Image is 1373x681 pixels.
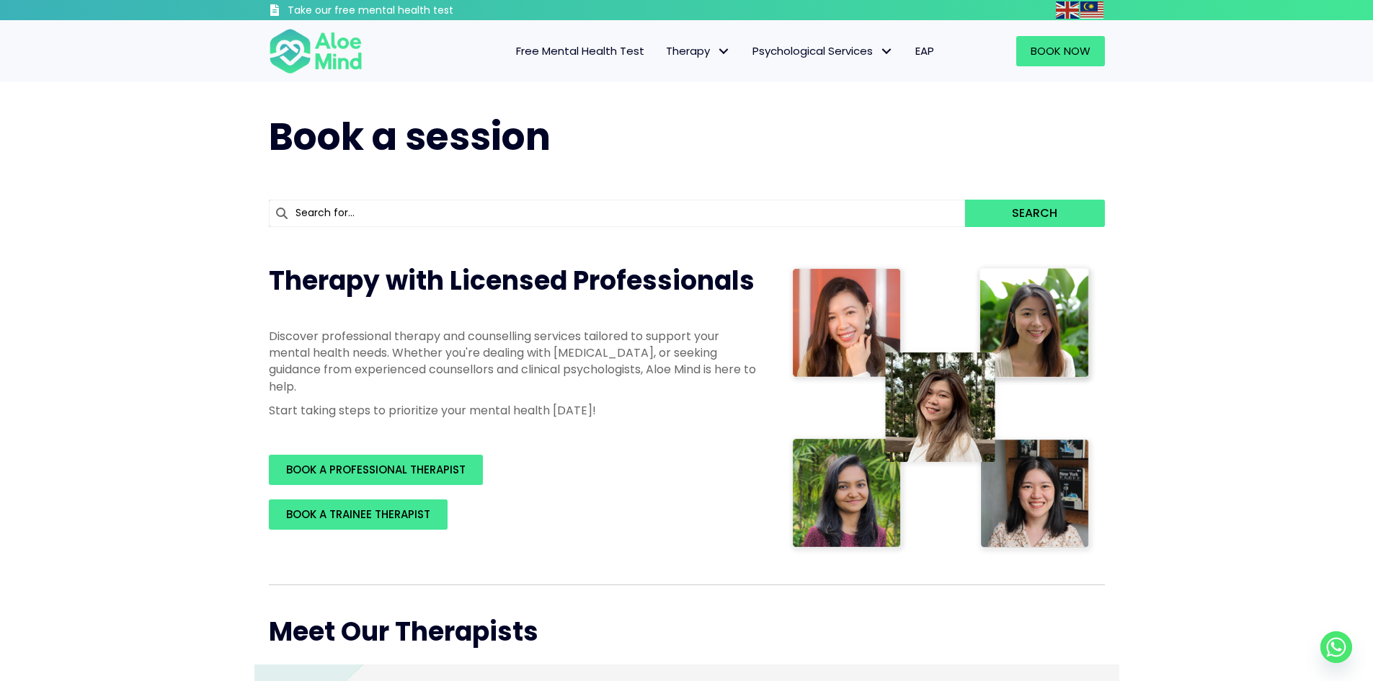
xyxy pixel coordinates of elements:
a: Whatsapp [1320,631,1352,663]
a: Psychological ServicesPsychological Services: submenu [742,36,905,66]
span: Psychological Services [752,43,894,58]
span: EAP [915,43,934,58]
a: Free Mental Health Test [505,36,655,66]
span: Meet Our Therapists [269,613,538,650]
nav: Menu [381,36,945,66]
a: EAP [905,36,945,66]
span: Therapy with Licensed Professionals [269,262,755,299]
h3: Take our free mental health test [288,4,530,18]
span: Therapy [666,43,731,58]
p: Start taking steps to prioritize your mental health [DATE]! [269,402,759,419]
button: Search [965,200,1104,227]
p: Discover professional therapy and counselling services tailored to support your mental health nee... [269,328,759,395]
a: Take our free mental health test [269,4,530,20]
span: Therapy: submenu [714,41,734,62]
a: TherapyTherapy: submenu [655,36,742,66]
a: BOOK A PROFESSIONAL THERAPIST [269,455,483,485]
span: Book a session [269,110,551,163]
img: Aloe mind Logo [269,27,363,75]
span: Psychological Services: submenu [876,41,897,62]
span: Book Now [1031,43,1090,58]
a: BOOK A TRAINEE THERAPIST [269,499,448,530]
span: BOOK A TRAINEE THERAPIST [286,507,430,522]
a: English [1056,1,1080,18]
img: en [1056,1,1079,19]
span: BOOK A PROFESSIONAL THERAPIST [286,462,466,477]
img: Therapist collage [788,263,1096,556]
img: ms [1080,1,1103,19]
a: Book Now [1016,36,1105,66]
a: Malay [1080,1,1105,18]
span: Free Mental Health Test [516,43,644,58]
input: Search for... [269,200,966,227]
